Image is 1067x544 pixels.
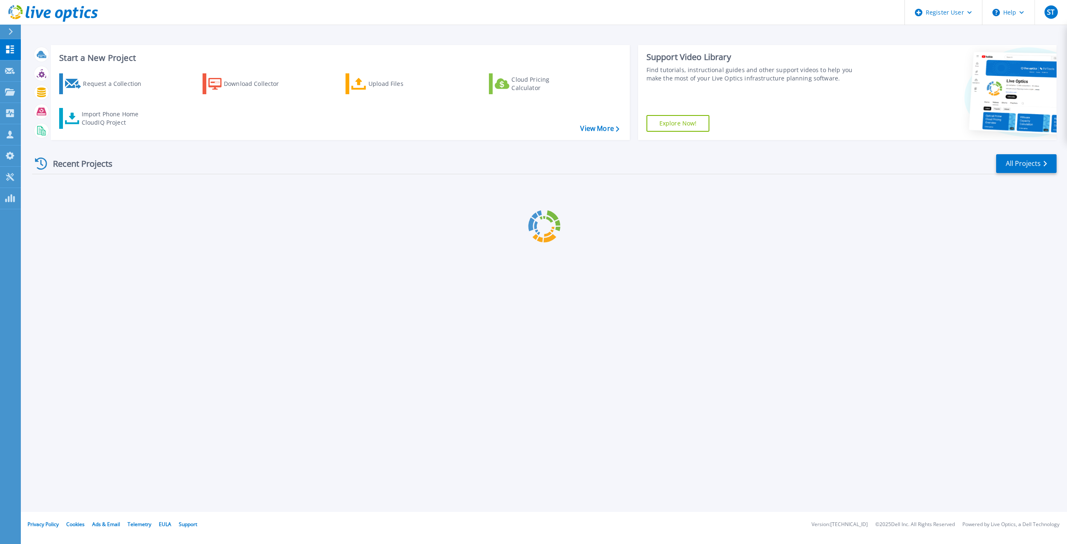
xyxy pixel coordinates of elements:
div: Request a Collection [83,75,150,92]
a: Download Collector [203,73,296,94]
h3: Start a New Project [59,53,619,63]
div: Cloud Pricing Calculator [511,75,578,92]
a: Explore Now! [646,115,710,132]
a: Ads & Email [92,521,120,528]
li: Powered by Live Optics, a Dell Technology [962,522,1059,527]
span: ST [1047,9,1054,15]
div: Recent Projects [32,153,124,174]
li: Version: [TECHNICAL_ID] [812,522,868,527]
a: Request a Collection [59,73,152,94]
div: Upload Files [368,75,435,92]
a: Cookies [66,521,85,528]
a: Support [179,521,197,528]
div: Find tutorials, instructional guides and other support videos to help you make the most of your L... [646,66,863,83]
div: Download Collector [224,75,291,92]
li: © 2025 Dell Inc. All Rights Reserved [875,522,955,527]
a: Privacy Policy [28,521,59,528]
div: Import Phone Home CloudIQ Project [82,110,147,127]
a: EULA [159,521,171,528]
a: Cloud Pricing Calculator [489,73,582,94]
a: All Projects [996,154,1057,173]
a: Upload Files [346,73,438,94]
a: Telemetry [128,521,151,528]
div: Support Video Library [646,52,863,63]
a: View More [580,125,619,133]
